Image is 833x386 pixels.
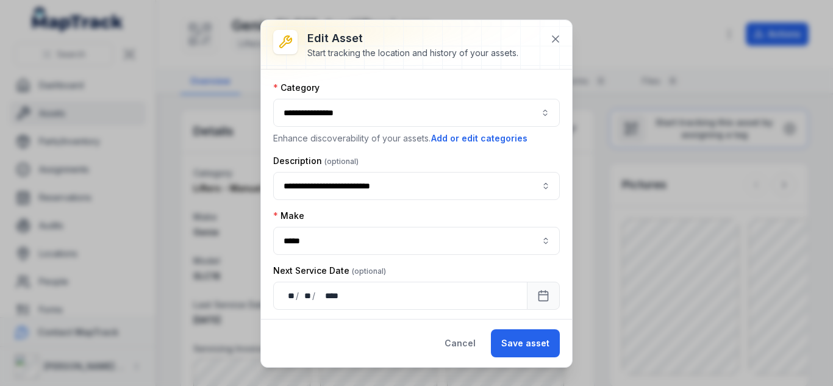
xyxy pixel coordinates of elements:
[284,290,296,302] div: day,
[527,282,560,310] button: Calendar
[312,290,316,302] div: /
[307,30,518,47] h3: Edit asset
[434,329,486,357] button: Cancel
[491,329,560,357] button: Save asset
[273,227,560,255] input: asset-edit:cf[9e2fc107-2520-4a87-af5f-f70990c66785]-label
[273,82,320,94] label: Category
[431,132,528,145] button: Add or edit categories
[273,155,359,167] label: Description
[296,290,300,302] div: /
[300,290,312,302] div: month,
[273,265,386,277] label: Next Service Date
[273,210,304,222] label: Make
[273,132,560,145] p: Enhance discoverability of your assets.
[307,47,518,59] div: Start tracking the location and history of your assets.
[316,290,340,302] div: year,
[273,172,560,200] input: asset-edit:description-label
